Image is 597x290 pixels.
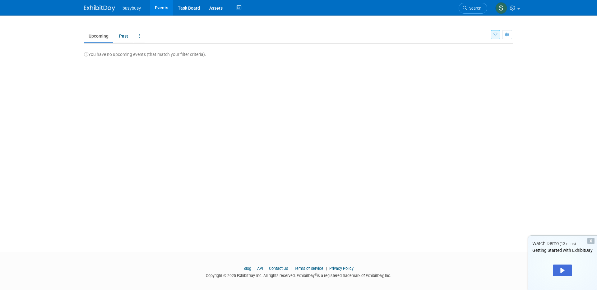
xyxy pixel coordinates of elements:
div: Dismiss [587,238,595,244]
span: | [324,266,328,271]
span: | [252,266,256,271]
span: You have no upcoming events (that match your filter criteria). [84,52,206,57]
img: Sydney Sanders [495,2,507,14]
a: Terms of Service [294,266,323,271]
div: Play [553,265,572,276]
span: | [264,266,268,271]
span: Search [467,6,481,11]
div: Getting Started with ExhibitDay [528,247,597,253]
span: (13 mins) [560,242,576,246]
a: Contact Us [269,266,288,271]
a: API [257,266,263,271]
span: busybusy [123,6,141,11]
span: | [289,266,293,271]
div: Watch Demo [528,240,597,247]
sup: ® [315,273,317,276]
a: Past [114,30,133,42]
a: Search [459,3,487,14]
a: Blog [243,266,251,271]
a: Upcoming [84,30,113,42]
img: ExhibitDay [84,5,115,11]
a: Privacy Policy [329,266,354,271]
